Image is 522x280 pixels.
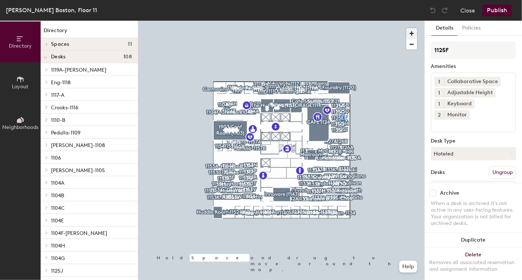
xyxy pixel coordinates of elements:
button: Duplicate [425,233,522,247]
div: Collaborative Space [444,77,501,86]
img: Redo [441,7,448,14]
button: Help [399,261,417,273]
span: Name [433,182,455,195]
span: Crooks-1116 [51,105,78,111]
button: Details [431,21,458,36]
span: 108 [123,54,132,60]
div: Desk Type [431,138,516,144]
span: Spaces [51,41,69,47]
span: 1110-B [51,117,65,123]
img: Undo [429,7,437,14]
button: 2 [434,110,444,120]
span: Neighborhoods [2,124,38,130]
span: Directory [9,43,32,49]
div: When a desk is archived it's not active in any user-facing features. Your organization is not bil... [431,200,516,227]
button: Hoteled [431,147,516,160]
span: 1104F-[PERSON_NAME] [51,230,107,236]
div: Removes all associated reservation and assignment information [429,259,518,273]
div: Archive [440,190,459,196]
span: 2 [438,111,441,119]
button: Ungroup [489,166,516,179]
span: [PERSON_NAME]-1105 [51,167,105,174]
div: [PERSON_NAME] Boston, Floor 11 [6,6,97,15]
span: 1119A-[PERSON_NAME] [51,67,106,73]
span: 1117-A [51,92,64,98]
div: Keyboard [444,99,475,109]
span: [PERSON_NAME]-1108 [51,142,105,148]
span: 1104H [51,243,65,249]
button: Publish [482,4,512,16]
div: Monitor [444,110,470,120]
div: Amenities [431,64,516,69]
span: 1104G [51,255,65,262]
div: Adjustable Height [444,88,496,98]
span: 11 [128,41,132,47]
span: 1 [439,78,440,86]
span: 1104E [51,218,64,224]
button: Policies [458,21,485,36]
h1: Directory [41,27,138,38]
button: 1 [434,88,444,98]
span: 1106 [51,155,61,161]
div: Desks [431,170,445,175]
span: 1 [439,89,440,97]
button: DeleteRemoves all associated reservation and assignment information [425,247,522,280]
span: Layout [12,83,29,90]
button: Close [460,4,475,16]
span: Desks [51,54,65,60]
span: 1125J [51,268,63,274]
span: 1 [439,100,440,108]
span: Pedulla-1109 [51,130,81,136]
span: 1104A [51,180,64,186]
span: Eng-1118 [51,79,71,86]
span: 1104C [51,205,65,211]
button: 1 [434,77,444,86]
span: Sticker [489,182,514,195]
span: 1104B [51,192,64,199]
button: 1 [434,99,444,109]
